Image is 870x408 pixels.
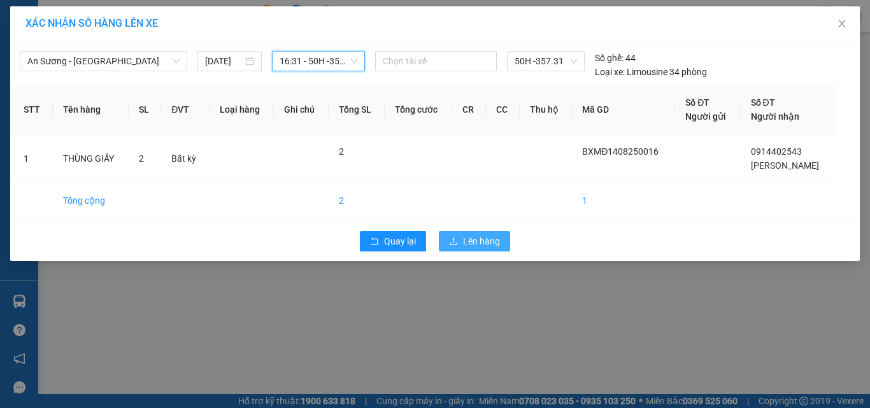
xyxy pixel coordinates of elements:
button: uploadLên hàng [439,231,510,251]
span: Người nhận [751,111,799,122]
span: 2 [339,146,344,157]
span: Số ghế: [595,51,624,65]
span: [PERSON_NAME] [751,160,819,171]
td: Tổng cộng [53,183,129,218]
td: 1 [13,134,53,183]
span: 2 [139,153,144,164]
li: VP Bến xe Miền Đông [6,69,88,97]
span: An Sương - Quảng Ngãi [27,52,180,71]
div: 44 [595,51,636,65]
span: BXMĐ1408250016 [582,146,659,157]
span: Người gửi [685,111,726,122]
span: rollback [370,237,379,247]
span: XÁC NHẬN SỐ HÀNG LÊN XE [25,17,158,29]
th: CC [486,85,520,134]
span: close [837,18,847,29]
td: 2 [329,183,385,218]
button: rollbackQuay lại [360,231,426,251]
span: 50H -357.31 [515,52,577,71]
td: THÙNG GIẤY [53,134,129,183]
th: Loại hàng [210,85,274,134]
th: Mã GD [572,85,675,134]
span: Loại xe: [595,65,625,79]
li: Rạng Đông Buslines [6,6,185,54]
li: VP Bến xe [GEOGRAPHIC_DATA] [88,69,169,111]
span: Số ĐT [685,97,710,108]
div: Limousine 34 phòng [595,65,707,79]
span: Số ĐT [751,97,775,108]
span: Lên hàng [463,234,500,248]
td: Bất kỳ [161,134,210,183]
span: upload [449,237,458,247]
button: Close [824,6,860,42]
th: Tên hàng [53,85,129,134]
td: 1 [572,183,675,218]
span: 0914402543 [751,146,802,157]
th: Ghi chú [274,85,328,134]
th: Tổng cước [385,85,452,134]
th: SL [129,85,161,134]
th: CR [452,85,486,134]
th: STT [13,85,53,134]
span: 16:31 - 50H -357.31 [280,52,358,71]
th: Thu hộ [520,85,572,134]
span: Quay lại [384,234,416,248]
input: 14/08/2025 [205,54,242,68]
th: ĐVT [161,85,210,134]
th: Tổng SL [329,85,385,134]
